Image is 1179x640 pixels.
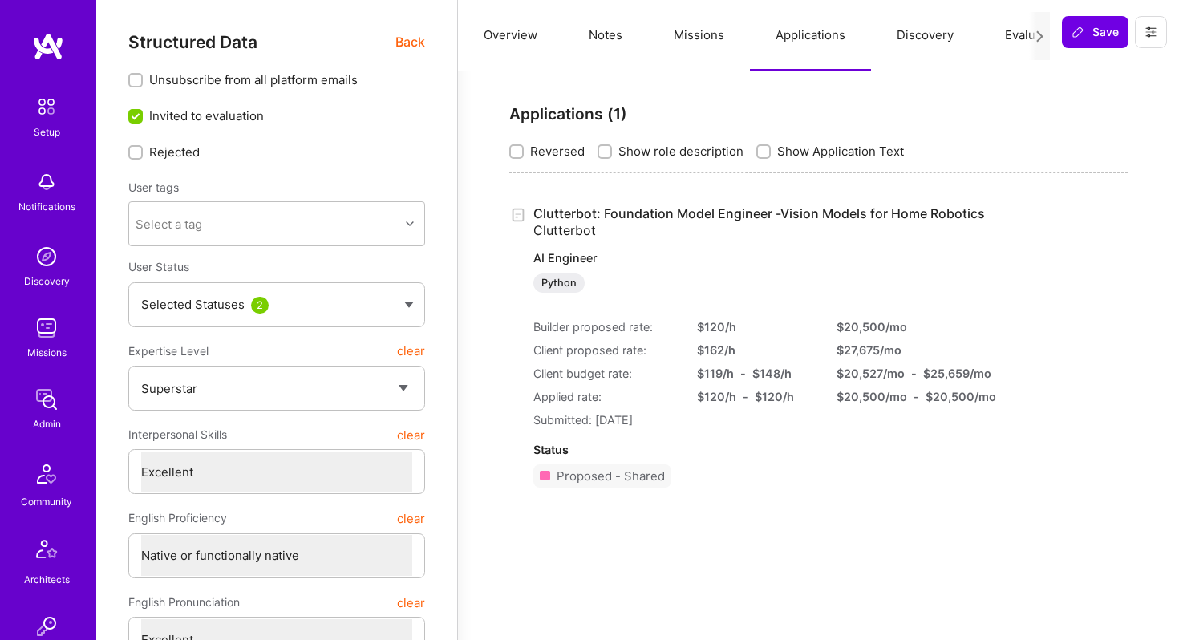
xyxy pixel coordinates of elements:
[533,273,585,293] div: Python
[509,104,627,124] strong: Applications ( 1 )
[404,302,414,308] img: caret
[752,365,792,382] div: $ 148 /h
[128,420,227,449] span: Interpersonal Skills
[149,71,358,88] span: Unsubscribe from all platform emails
[533,388,678,405] div: Applied rate:
[740,365,746,382] div: -
[406,220,414,228] i: icon Chevron
[533,342,678,358] div: Client proposed rate:
[1072,24,1119,40] span: Save
[18,198,75,215] div: Notifications
[251,297,269,314] div: 2
[557,468,665,484] div: Proposed - Shared
[128,260,189,273] span: User Status
[755,388,794,405] div: $ 120 /h
[533,250,985,266] p: AI Engineer
[743,388,748,405] div: -
[30,383,63,415] img: admin teamwork
[136,216,202,233] div: Select a tag
[533,441,985,458] div: Status
[530,143,585,160] span: Reversed
[397,504,425,533] button: clear
[533,205,985,293] a: Clutterbot: Foundation Model Engineer -Vision Models for Home RoboticsClutterbotAI EngineerPython
[837,342,957,358] div: $ 27,675 /mo
[34,124,60,140] div: Setup
[533,222,596,238] span: Clutterbot
[618,143,743,160] span: Show role description
[397,588,425,617] button: clear
[27,344,67,361] div: Missions
[697,388,736,405] div: $ 120 /h
[697,342,817,358] div: $ 162 /h
[33,415,61,432] div: Admin
[149,107,264,124] span: Invited to evaluation
[837,388,907,405] div: $ 20,500 /mo
[24,571,70,588] div: Architects
[509,206,528,225] i: icon Application
[397,337,425,366] button: clear
[697,318,817,335] div: $ 120 /h
[533,318,678,335] div: Builder proposed rate:
[509,205,533,224] div: Created
[30,312,63,344] img: teamwork
[128,337,209,366] span: Expertise Level
[837,365,905,382] div: $ 20,527 /mo
[30,90,63,124] img: setup
[128,504,227,533] span: English Proficiency
[1062,16,1128,48] button: Save
[21,493,72,510] div: Community
[911,365,917,382] div: -
[128,588,240,617] span: English Pronunciation
[395,32,425,52] span: Back
[1034,30,1046,43] i: icon Next
[697,365,734,382] div: $ 119 /h
[397,420,425,449] button: clear
[533,411,985,428] div: Submitted: [DATE]
[32,32,64,61] img: logo
[141,297,245,312] span: Selected Statuses
[30,241,63,273] img: discovery
[837,318,957,335] div: $ 20,500 /mo
[149,144,200,160] span: Rejected
[128,180,179,195] label: User tags
[533,365,678,382] div: Client budget rate:
[914,388,919,405] div: -
[27,455,66,493] img: Community
[923,365,991,382] div: $ 25,659 /mo
[27,533,66,571] img: Architects
[24,273,70,290] div: Discovery
[30,166,63,198] img: bell
[777,143,904,160] span: Show Application Text
[128,32,257,52] span: Structured Data
[926,388,996,405] div: $ 20,500 /mo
